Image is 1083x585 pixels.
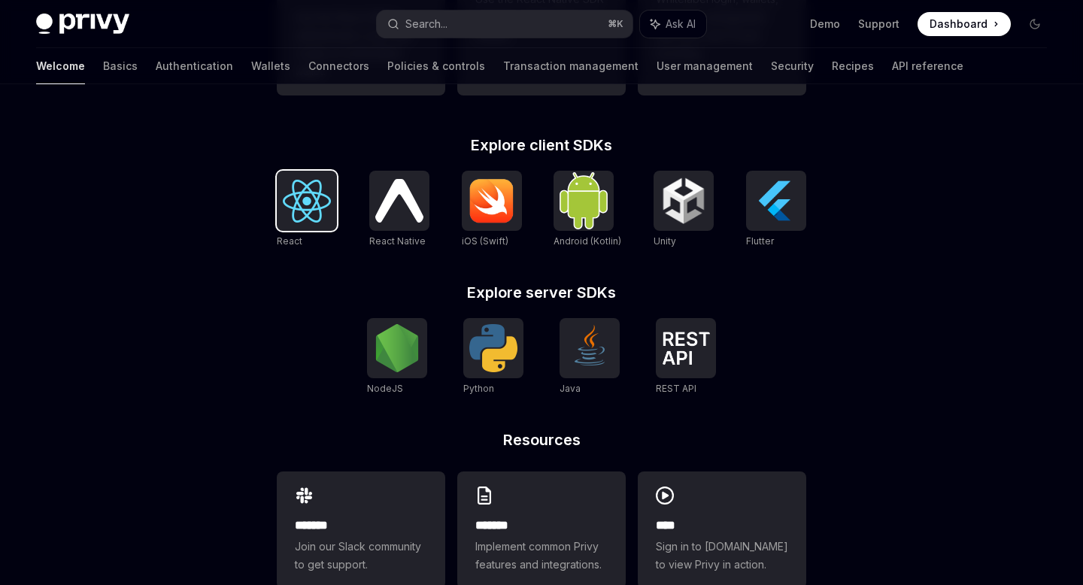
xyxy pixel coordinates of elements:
[36,48,85,84] a: Welcome
[367,383,403,394] span: NodeJS
[251,48,290,84] a: Wallets
[660,177,708,225] img: Unity
[103,48,138,84] a: Basics
[405,15,447,33] div: Search...
[832,48,874,84] a: Recipes
[918,12,1011,36] a: Dashboard
[656,318,716,396] a: REST APIREST API
[746,235,774,247] span: Flutter
[654,235,676,247] span: Unity
[771,48,814,84] a: Security
[608,18,623,30] span: ⌘ K
[463,318,523,396] a: PythonPython
[566,324,614,372] img: Java
[654,171,714,249] a: UnityUnity
[277,138,806,153] h2: Explore client SDKs
[469,324,517,372] img: Python
[283,180,331,223] img: React
[475,538,608,574] span: Implement common Privy features and integrations.
[662,332,710,365] img: REST API
[554,171,621,249] a: Android (Kotlin)Android (Kotlin)
[377,11,632,38] button: Search...⌘K
[462,235,508,247] span: iOS (Swift)
[277,235,302,247] span: React
[656,383,696,394] span: REST API
[367,318,427,396] a: NodeJSNodeJS
[1023,12,1047,36] button: Toggle dark mode
[666,17,696,32] span: Ask AI
[858,17,899,32] a: Support
[462,171,522,249] a: iOS (Swift)iOS (Swift)
[277,171,337,249] a: ReactReact
[752,177,800,225] img: Flutter
[387,48,485,84] a: Policies & controls
[560,172,608,229] img: Android (Kotlin)
[308,48,369,84] a: Connectors
[810,17,840,32] a: Demo
[560,383,581,394] span: Java
[554,235,621,247] span: Android (Kotlin)
[369,171,429,249] a: React NativeReact Native
[746,171,806,249] a: FlutterFlutter
[503,48,639,84] a: Transaction management
[373,324,421,372] img: NodeJS
[277,432,806,447] h2: Resources
[463,383,494,394] span: Python
[640,11,706,38] button: Ask AI
[277,285,806,300] h2: Explore server SDKs
[468,178,516,223] img: iOS (Swift)
[156,48,233,84] a: Authentication
[36,14,129,35] img: dark logo
[560,318,620,396] a: JavaJava
[375,179,423,222] img: React Native
[369,235,426,247] span: React Native
[892,48,963,84] a: API reference
[657,48,753,84] a: User management
[295,538,427,574] span: Join our Slack community to get support.
[930,17,987,32] span: Dashboard
[656,538,788,574] span: Sign in to [DOMAIN_NAME] to view Privy in action.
